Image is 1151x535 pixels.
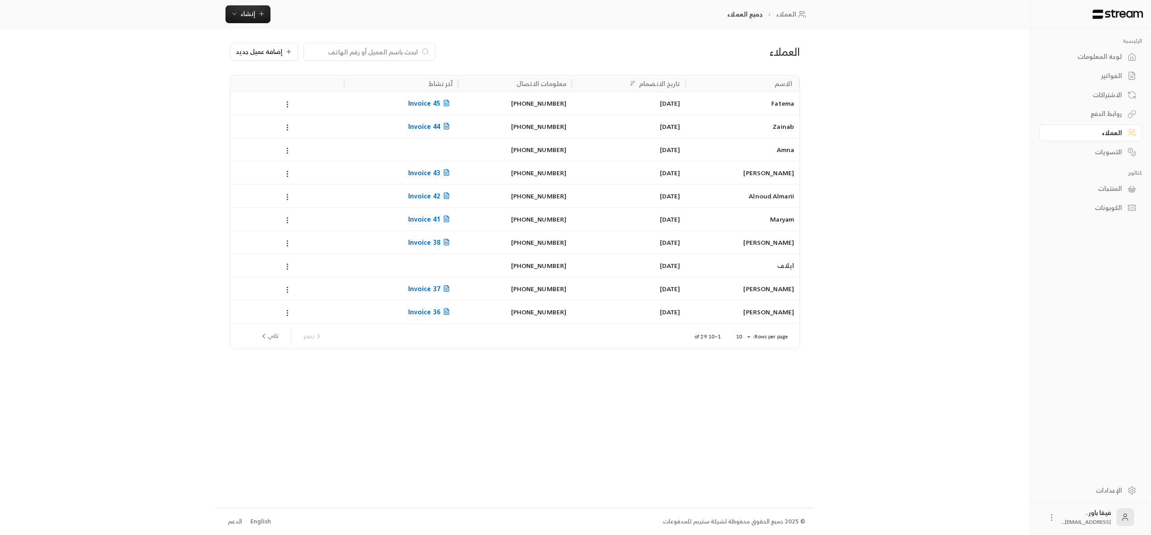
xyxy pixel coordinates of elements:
[463,254,566,277] div: [PHONE_NUMBER]
[408,214,453,225] span: Invoice 41
[691,161,794,184] div: [PERSON_NAME]
[1050,486,1122,495] div: الإعدادات
[691,300,794,323] div: [PERSON_NAME]
[1050,128,1122,137] div: العملاء
[732,331,753,342] div: 10
[662,517,805,526] div: © 2025 جميع الحقوق محفوظة لشركة ستريم للمدفوعات.
[577,300,680,323] div: [DATE]
[695,333,721,340] p: 1–10 of 29
[1039,143,1142,160] a: التسويات
[408,167,453,178] span: Invoice 43
[577,92,680,115] div: [DATE]
[1050,91,1122,99] div: الاشتراكات
[1050,52,1122,61] div: لوحة المعلومات
[776,10,809,19] a: العملاء
[691,115,794,138] div: Zainab
[1092,9,1144,19] img: Logo
[577,115,680,138] div: [DATE]
[429,78,453,89] div: آخر نشاط
[1039,105,1142,123] a: روابط الدفع
[1039,124,1142,142] a: العملاء
[627,78,638,89] button: Sort
[463,208,566,230] div: [PHONE_NUMBER]
[1039,37,1142,45] p: الرئيسية
[463,115,566,138] div: [PHONE_NUMBER]
[408,121,453,132] span: Invoice 44
[577,161,680,184] div: [DATE]
[256,329,282,344] button: next page
[463,138,566,161] div: [PHONE_NUMBER]
[408,237,453,248] span: Invoice 38
[1050,109,1122,118] div: روابط الدفع
[1039,48,1142,66] a: لوحة المعلومات
[463,92,566,115] div: [PHONE_NUMBER]
[1061,517,1111,527] span: [EMAIL_ADDRESS]....
[691,254,794,277] div: ايلاف
[1039,86,1142,103] a: الاشتراكات
[463,185,566,207] div: [PHONE_NUMBER]
[577,138,680,161] div: [DATE]
[463,277,566,300] div: [PHONE_NUMBER]
[225,514,245,530] a: الدعم
[1050,184,1122,193] div: المنتجات
[236,49,283,55] span: إضافة عميل جديد
[463,161,566,184] div: [PHONE_NUMBER]
[639,78,680,89] div: تاريخ الانضمام
[225,5,270,23] button: إنشاء
[691,231,794,254] div: [PERSON_NAME]
[727,10,809,19] nav: breadcrumb
[230,43,298,61] button: إضافة عميل جديد
[1039,67,1142,85] a: الفواتير
[691,277,794,300] div: [PERSON_NAME]
[1039,481,1142,499] a: الإعدادات
[727,10,762,19] p: جميع العملاء
[577,277,680,300] div: [DATE]
[408,98,453,109] span: Invoice 45
[1050,203,1122,212] div: الكوبونات
[577,254,680,277] div: [DATE]
[408,190,453,202] span: Invoice 42
[691,92,794,115] div: Fatema
[691,208,794,230] div: Maryam
[753,333,788,340] p: Rows per page:
[616,45,800,59] div: العملاء
[1039,169,1142,177] p: كتالوج
[1039,199,1142,217] a: الكوبونات
[691,138,794,161] div: Amna
[577,208,680,230] div: [DATE]
[1061,508,1111,526] div: فيقا باور .
[408,283,453,294] span: Invoice 37
[250,517,271,526] div: English
[408,306,453,317] span: Invoice 36
[1039,180,1142,198] a: المنتجات
[516,78,567,89] div: معلومات الاتصال
[774,78,792,89] div: الاسم
[691,185,794,207] div: Alnoud Almarii
[463,300,566,323] div: [PHONE_NUMBER]
[577,231,680,254] div: [DATE]
[1050,71,1122,80] div: الفواتير
[577,185,680,207] div: [DATE]
[309,47,418,57] input: ابحث باسم العميل أو رقم الهاتف
[463,231,566,254] div: [PHONE_NUMBER]
[241,8,255,19] span: إنشاء
[1050,148,1122,156] div: التسويات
